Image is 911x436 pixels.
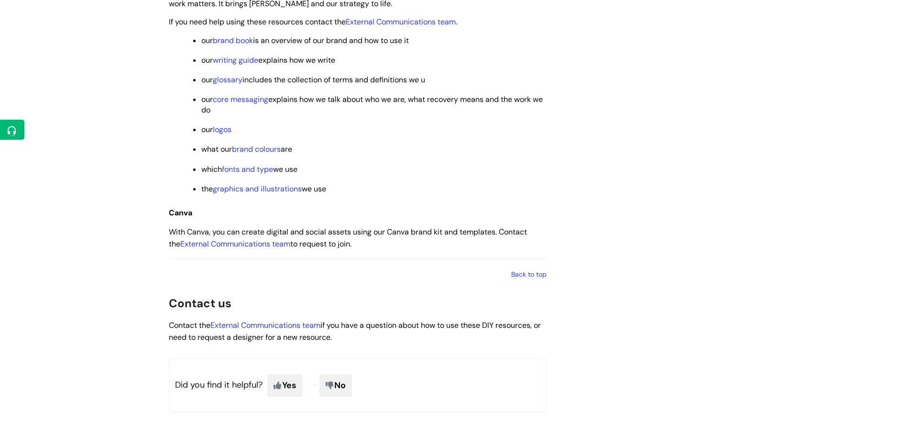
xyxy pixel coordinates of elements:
a: graphics and illustrations [213,184,302,194]
a: writing guide [213,55,258,65]
span: No [319,374,352,396]
span: Yes [267,374,303,396]
span: our includes the collection of terms and definitions we u [201,75,425,85]
span: what our are [201,144,292,154]
span: Canva [169,208,192,218]
a: External Communications team [346,17,456,27]
span: If you need help using these resources contact the . [169,17,457,27]
span: which we use [201,164,297,174]
a: logos [213,124,231,134]
span: our explains how we talk about who we are, what recovery means and the work we do [201,94,543,115]
a: External Communications team [180,239,290,249]
a: brand colours [232,144,281,154]
a: Back to top [511,270,547,279]
span: our explains how we write [201,55,335,65]
span: Contact the if you have a question about how to use these DIY resources, or need to request a des... [169,320,541,342]
span: With Canva, you can create digital and social assets using our Canva brand kit and templates. Con... [169,227,527,249]
span: Contact us [169,296,231,311]
a: External Communications team [210,320,320,330]
a: fonts and type [222,164,273,174]
span: the we use [201,184,326,194]
a: brand book [213,35,253,45]
span: our [201,124,231,134]
a: glossary [213,75,242,85]
a: core messaging [213,94,268,104]
span: our is an overview of our brand and how to use it [201,35,409,45]
p: Did you find it helpful? [169,358,547,412]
